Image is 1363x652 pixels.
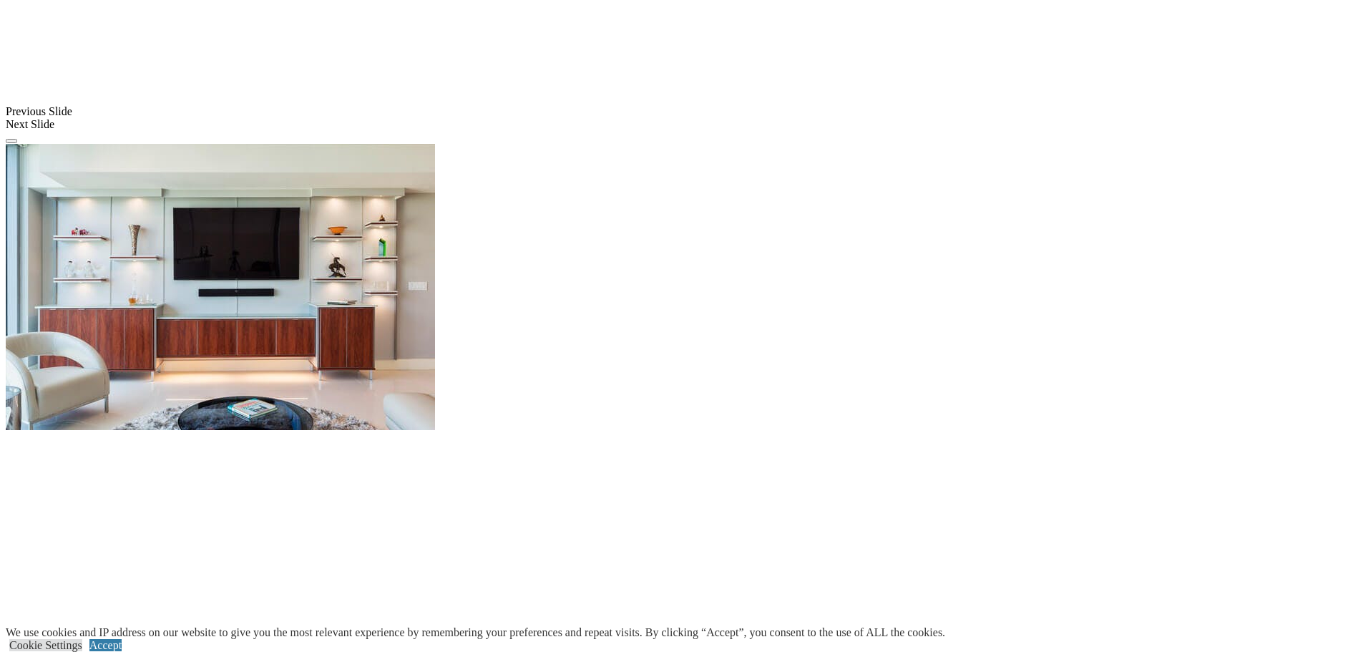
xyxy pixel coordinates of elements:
img: Banner for mobile view [6,144,435,430]
div: We use cookies and IP address on our website to give you the most relevant experience by remember... [6,626,945,639]
a: Accept [89,639,122,651]
div: Previous Slide [6,105,1357,118]
div: Next Slide [6,118,1357,131]
button: Click here to pause slide show [6,139,17,143]
a: Cookie Settings [9,639,82,651]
